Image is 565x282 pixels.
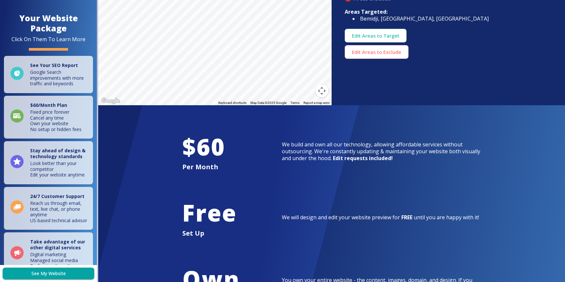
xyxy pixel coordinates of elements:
a: Stay ahead of design & technology standardsLook better than your competitorEdit your website anytime [4,141,93,184]
a: 24/7 Customer SupportReach us through email, text, live chat, or phone anytimeUS-based technical ... [4,187,93,230]
h5: Set Up [182,229,282,238]
button: Edit Areas to Target [345,29,407,42]
a: Report a map error [303,101,330,105]
li: Bemidji, [GEOGRAPHIC_DATA], [GEOGRAPHIC_DATA] [353,15,489,22]
strong: Stay ahead of design & technology standards [30,147,85,159]
h4: Your Website Package [4,13,93,33]
h1: $ 60 [182,131,282,162]
h5: Per Month [182,162,282,171]
div: We build and own all our technology, allowing affordable services without outsourcing. We're cons... [282,141,481,161]
strong: Take advantage of our other digital services [30,239,85,251]
button: Edit Areas to Exclude [345,45,409,59]
div: We will design and edit your website preview for until you are happy with it! [282,214,481,221]
p: Reach us through email, text, live chat, or phone anytime US-based technical advisor [30,200,89,223]
img: Google [100,97,121,105]
strong: 24/7 Customer Support [30,193,84,199]
p: Look better than your competitor Edit your website anytime [30,160,89,178]
span: Map Data ©2025 Google [250,101,286,105]
a: $60/Month PlanFixed price foreverCancel any timeOwn your websiteNo setup or hidden fees [4,96,93,139]
h1: Free [182,197,282,228]
p: Fixed price forever Cancel any time Own your website No setup or hidden fees [30,109,82,132]
button: Keyboard shortcuts [218,101,246,105]
a: Open this area in Google Maps (opens a new window) [100,97,121,105]
p: Digital marketing Managed social media Professional email [30,252,89,269]
strong: Edit requests included! [333,155,393,162]
strong: $ 60 /Month Plan [30,102,67,108]
a: See My Website [3,268,94,280]
strong: See Your SEO Report [30,62,78,68]
p: Google Search improvements with more traffic and keywords [30,69,89,87]
button: Map camera controls [315,84,328,97]
a: Take advantage of our other digital servicesDigital marketingManaged social mediaProfessional email [4,232,93,275]
a: Terms (opens in new tab) [290,101,300,105]
a: See Your SEO ReportGoogle Search improvements with more traffic and keywords [4,56,93,93]
strong: Areas Targeted: [345,8,388,15]
div: Click On Them To Learn More [11,36,85,43]
strong: FREE [401,214,412,221]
